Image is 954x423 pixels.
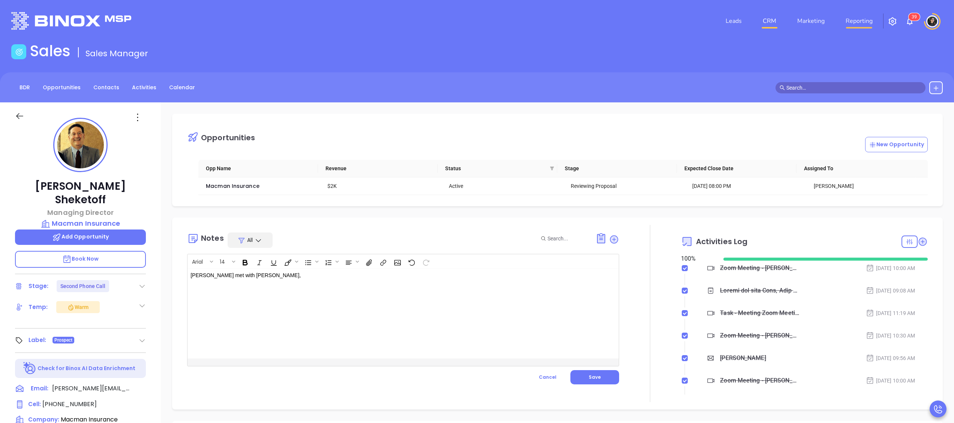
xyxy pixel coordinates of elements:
[318,160,438,177] th: Revenue
[866,331,915,340] div: [DATE] 10:30 AM
[201,134,255,141] div: Opportunities
[547,234,587,243] input: Search...
[909,13,920,21] sup: 39
[28,301,48,313] div: Temp:
[720,352,766,364] div: [PERSON_NAME]
[127,81,161,94] a: Activities
[37,364,135,372] p: Check for Binox AI Data Enrichment
[720,375,800,386] div: Zoom Meeting - [PERSON_NAME]
[60,280,106,292] div: Second Phone Call
[866,286,915,295] div: [DATE] 09:08 AM
[404,255,418,268] span: Undo
[57,121,104,168] img: profile-user
[165,81,199,94] a: Calendar
[905,17,914,26] img: iconNotification
[926,15,938,27] img: user
[30,42,70,60] h1: Sales
[42,400,97,408] span: [PHONE_NUMBER]
[28,334,46,346] div: Label:
[866,309,915,317] div: [DATE] 11:19 AM
[548,163,556,174] span: filter
[914,14,917,19] span: 9
[238,255,251,268] span: Bold
[89,81,124,94] a: Contacts
[188,255,215,268] span: Font family
[280,255,300,268] span: Fill color or set the text color
[188,258,207,263] span: Arial
[589,374,601,380] span: Save
[794,13,828,28] a: Marketing
[301,255,320,268] span: Insert Unordered List
[550,166,554,171] span: filter
[692,182,803,190] div: [DATE] 08:00 PM
[341,255,361,268] span: Align
[52,233,109,240] span: Add Opportunity
[247,236,253,244] span: All
[796,160,916,177] th: Assigned To
[28,280,49,292] div: Stage:
[23,362,36,375] img: Ai-Enrich-DaqCidB-.svg
[696,238,747,245] span: Activities Log
[361,255,375,268] span: Insert Files
[418,255,432,268] span: Redo
[723,13,745,28] a: Leads
[720,330,800,341] div: Zoom Meeting - [PERSON_NAME]
[216,255,231,268] button: 14
[760,13,779,28] a: CRM
[201,234,224,242] div: Notes
[38,81,85,94] a: Opportunities
[557,160,677,177] th: Stage
[786,84,921,92] input: Search…
[720,307,800,319] div: Task - Meeting Zoom Meeting - [PERSON_NAME]
[216,258,229,263] span: 14
[866,354,915,362] div: [DATE] 09:56 AM
[62,255,99,262] span: Book Now
[814,182,925,190] div: [PERSON_NAME]
[720,262,800,274] div: Zoom Meeting - [PERSON_NAME]
[11,12,131,30] img: logo
[190,271,585,279] p: [PERSON_NAME] met with [PERSON_NAME],
[28,400,41,408] span: Cell :
[570,370,619,384] button: Save
[327,182,438,190] div: $2K
[720,285,800,296] div: Loremi dol sita Cons, Adip eli Seddo816093Eiusmodt Incididunt utl Etdolor MagnaaliQua enimadm ven...
[525,370,570,384] button: Cancel
[866,264,915,272] div: [DATE] 10:00 AM
[15,81,34,94] a: BDR
[912,14,914,19] span: 3
[67,303,88,312] div: Warm
[681,254,715,263] div: 100 %
[449,182,560,190] div: Active
[376,255,389,268] span: Insert link
[571,182,682,190] div: Reviewing Proposal
[866,376,915,385] div: [DATE] 10:00 AM
[206,182,259,190] a: Macman Insurance
[321,255,340,268] span: Insert Ordered List
[15,207,146,217] p: Managing Director
[888,17,897,26] img: iconSetting
[198,160,318,177] th: Opp Name
[15,218,146,229] a: Macman Insurance
[780,85,785,90] span: search
[266,255,280,268] span: Underline
[54,336,73,344] span: Prospect
[677,160,796,177] th: Expected Close Date
[869,141,924,148] p: New Opportunity
[216,255,237,268] span: Font size
[31,384,48,394] span: Email:
[843,13,876,28] a: Reporting
[52,384,131,393] span: [PERSON_NAME][EMAIL_ADDRESS][DOMAIN_NAME]
[445,164,547,172] span: Status
[390,255,403,268] span: Insert Image
[85,48,148,59] span: Sales Manager
[188,255,208,268] button: Arial
[539,374,556,380] span: Cancel
[252,255,265,268] span: Italic
[15,180,146,207] p: [PERSON_NAME] Sheketoff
